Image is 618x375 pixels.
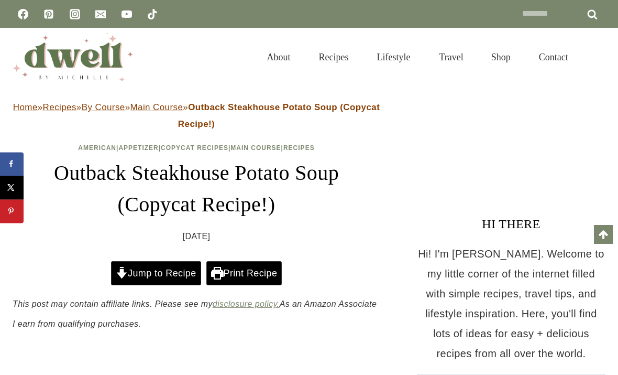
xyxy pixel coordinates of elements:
a: Print Recipe [206,261,282,285]
a: Jump to Recipe [111,261,201,285]
a: Contact [525,39,582,76]
a: Email [90,4,111,25]
a: Home [13,102,38,112]
a: Recipes [43,102,76,112]
a: Appetizer [118,144,158,152]
img: DWELL by michelle [13,33,133,81]
a: Recipes [305,39,363,76]
a: Shop [477,39,525,76]
p: Hi! I'm [PERSON_NAME]. Welcome to my little corner of the internet filled with simple recipes, tr... [417,244,605,363]
span: | | | | [78,144,314,152]
a: YouTube [116,4,137,25]
a: Scroll to top [594,225,613,244]
button: View Search Form [588,48,605,66]
nav: Primary Navigation [253,39,582,76]
em: This post may contain affiliate links. Please see my As an Amazon Associate I earn from qualifyin... [13,299,377,328]
a: American [78,144,116,152]
a: Pinterest [38,4,59,25]
a: Main Course [130,102,183,112]
a: disclosure policy. [213,299,280,308]
span: » » » » [13,102,380,129]
a: Recipes [283,144,315,152]
a: By Course [82,102,125,112]
a: Main Course [230,144,281,152]
a: Facebook [13,4,34,25]
strong: Outback Steakhouse Potato Soup (Copycat Recipe!) [178,102,380,129]
a: Copycat Recipes [161,144,228,152]
a: Instagram [64,4,85,25]
a: TikTok [142,4,163,25]
a: About [253,39,305,76]
time: [DATE] [183,229,211,244]
h1: Outback Steakhouse Potato Soup (Copycat Recipe!) [13,157,380,220]
h3: HI THERE [417,215,605,233]
a: Lifestyle [363,39,425,76]
a: Travel [425,39,477,76]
